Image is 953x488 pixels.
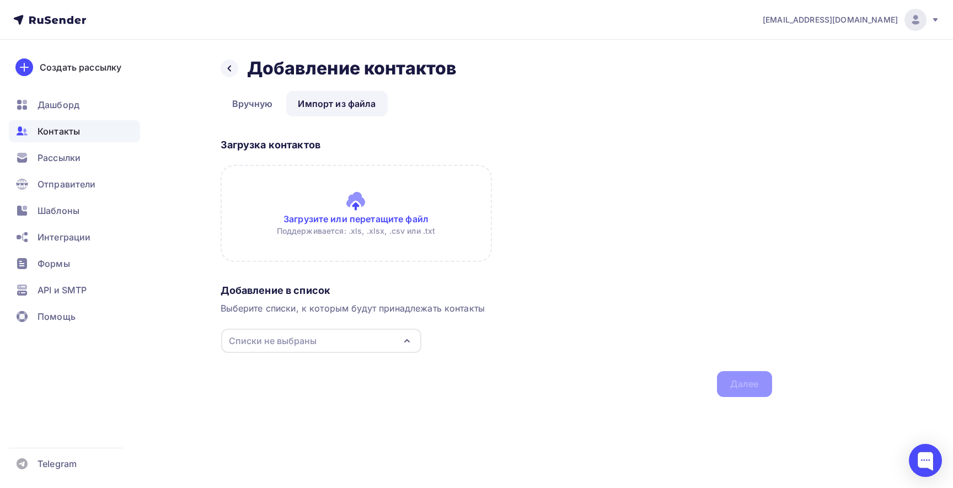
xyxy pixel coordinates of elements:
span: API и SMTP [38,283,87,297]
span: Шаблоны [38,204,79,217]
a: Вручную [221,91,285,116]
span: Telegram [38,457,77,470]
h2: Добавление контактов [247,57,457,79]
span: Дашборд [38,98,79,111]
a: Отправители [9,173,140,195]
div: Добавление в список [221,284,772,297]
span: Контакты [38,125,80,138]
a: Рассылки [9,147,140,169]
a: Формы [9,253,140,275]
a: Контакты [9,120,140,142]
a: Шаблоны [9,200,140,222]
span: [EMAIL_ADDRESS][DOMAIN_NAME] [763,14,898,25]
a: Импорт из файла [286,91,387,116]
div: Загрузка контактов [221,138,772,152]
div: Списки не выбраны [229,334,317,347]
div: Выберите списки, к которым будут принадлежать контакты [221,302,772,315]
span: Формы [38,257,70,270]
span: Помощь [38,310,76,323]
a: Дашборд [9,94,140,116]
button: Списки не выбраны [221,328,422,353]
span: Рассылки [38,151,81,164]
a: [EMAIL_ADDRESS][DOMAIN_NAME] [763,9,940,31]
span: Интеграции [38,230,90,244]
div: Создать рассылку [40,61,121,74]
span: Отправители [38,178,96,191]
